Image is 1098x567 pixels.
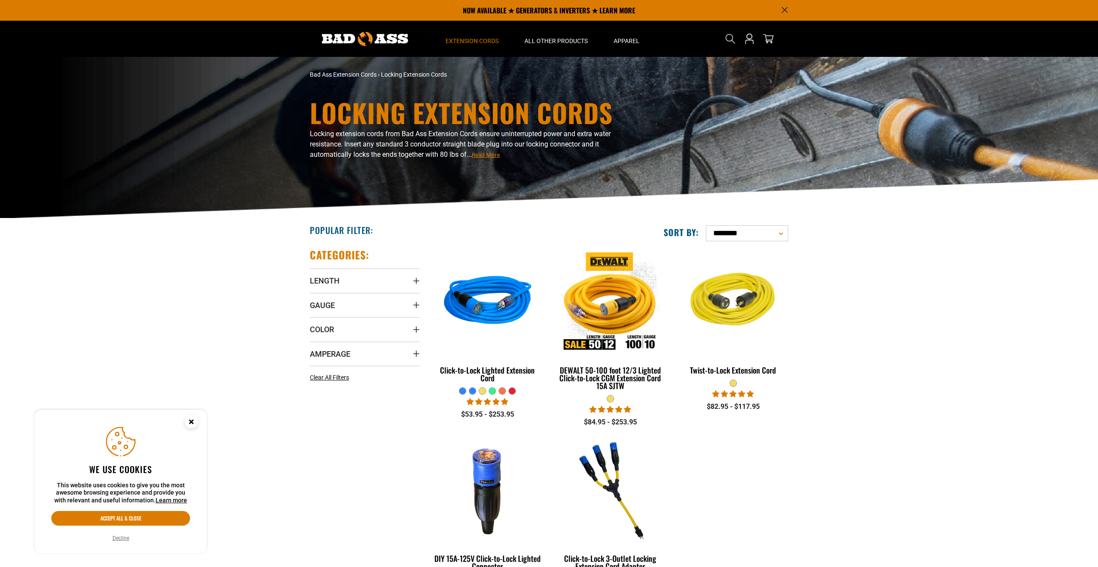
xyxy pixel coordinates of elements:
span: 4.84 stars [590,405,631,414]
summary: Search [724,32,737,46]
summary: All Other Products [512,21,601,57]
span: › [378,71,380,78]
summary: Length [310,268,420,293]
h2: Popular Filter: [310,224,373,236]
div: $53.95 - $253.95 [433,409,543,420]
h2: Categories: [310,248,369,262]
img: DEWALT 50-100 foot 12/3 Lighted Click-to-Lock CGM Extension Cord 15A SJTW [556,252,664,352]
summary: Extension Cords [433,21,512,57]
nav: breadcrumbs [310,70,624,79]
div: $84.95 - $253.95 [555,417,665,427]
img: yellow [679,252,787,352]
span: 4.87 stars [467,398,508,406]
summary: Gauge [310,293,420,317]
div: DEWALT 50-100 foot 12/3 Lighted Click-to-Lock CGM Extension Cord 15A SJTW [555,366,665,389]
span: Color [310,324,334,334]
img: Bad Ass Extension Cords [322,32,408,46]
button: Accept all & close [51,511,190,526]
span: Apparel [614,37,639,45]
span: Gauge [310,300,335,310]
a: blue Click-to-Lock Lighted Extension Cord [433,248,543,387]
span: Clear All Filters [310,374,349,381]
h1: Locking Extension Cords [310,100,624,125]
a: Bad Ass Extension Cords [310,71,377,78]
p: This website uses cookies to give you the most awesome browsing experience and provide you with r... [51,482,190,505]
div: $82.95 - $117.95 [678,402,788,412]
span: All Other Products [524,37,588,45]
a: Clear All Filters [310,373,352,382]
div: Click-to-Lock Lighted Extension Cord [433,366,543,382]
img: Click-to-Lock 3-Outlet Locking Extension Cord Adapter [556,440,664,539]
a: DEWALT 50-100 foot 12/3 Lighted Click-to-Lock CGM Extension Cord 15A SJTW DEWALT 50-100 foot 12/3... [555,248,665,395]
summary: Amperage [310,342,420,366]
span: Locking extension cords from Bad Ass Extension Cords ensure uninterrupted power and extra water r... [310,130,611,159]
button: Decline [110,534,132,542]
a: Learn more [156,497,187,504]
div: Twist-to-Lock Extension Cord [678,366,788,374]
span: Length [310,276,340,286]
aside: Cookie Consent [34,410,207,554]
span: Read More [472,152,500,158]
h2: We use cookies [51,464,190,475]
img: blue [434,252,542,352]
span: 5.00 stars [712,390,754,398]
summary: Color [310,317,420,341]
span: Amperage [310,349,350,359]
img: DIY 15A-125V Click-to-Lock Lighted Connector [434,440,542,539]
summary: Apparel [601,21,652,57]
span: Locking Extension Cords [381,71,447,78]
a: yellow Twist-to-Lock Extension Cord [678,248,788,379]
label: Sort by: [664,227,699,238]
span: Extension Cords [446,37,499,45]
